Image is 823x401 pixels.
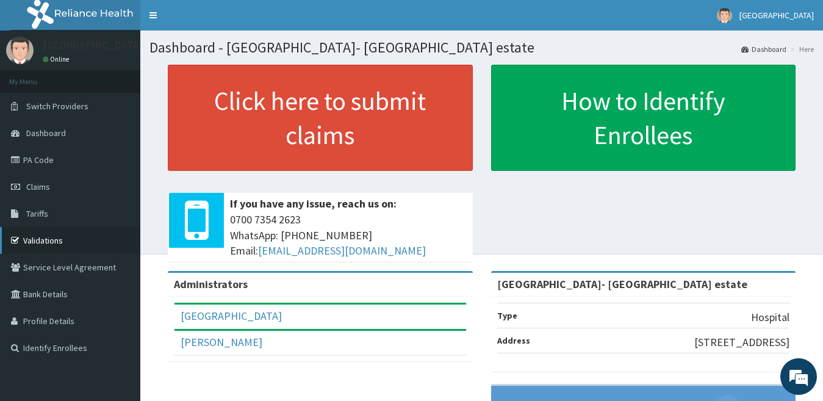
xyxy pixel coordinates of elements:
[26,181,50,192] span: Claims
[26,128,66,139] span: Dashboard
[181,309,282,323] a: [GEOGRAPHIC_DATA]
[43,40,143,51] p: [GEOGRAPHIC_DATA]
[491,65,796,171] a: How to Identify Enrollees
[741,44,786,54] a: Dashboard
[751,309,789,325] p: Hospital
[497,310,517,321] b: Type
[181,335,262,349] a: [PERSON_NAME]
[26,208,48,219] span: Tariffs
[230,197,397,211] b: If you have any issue, reach us on:
[739,10,814,21] span: [GEOGRAPHIC_DATA]
[174,277,248,291] b: Administrators
[788,44,814,54] li: Here
[694,334,789,350] p: [STREET_ADDRESS]
[26,101,88,112] span: Switch Providers
[168,65,473,171] a: Click here to submit claims
[717,8,732,23] img: User Image
[6,37,34,64] img: User Image
[497,277,747,291] strong: [GEOGRAPHIC_DATA]- [GEOGRAPHIC_DATA] estate
[258,244,426,258] a: [EMAIL_ADDRESS][DOMAIN_NAME]
[230,212,467,259] span: 0700 7354 2623 WhatsApp: [PHONE_NUMBER] Email:
[149,40,814,56] h1: Dashboard - [GEOGRAPHIC_DATA]- [GEOGRAPHIC_DATA] estate
[43,55,72,63] a: Online
[497,335,530,346] b: Address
